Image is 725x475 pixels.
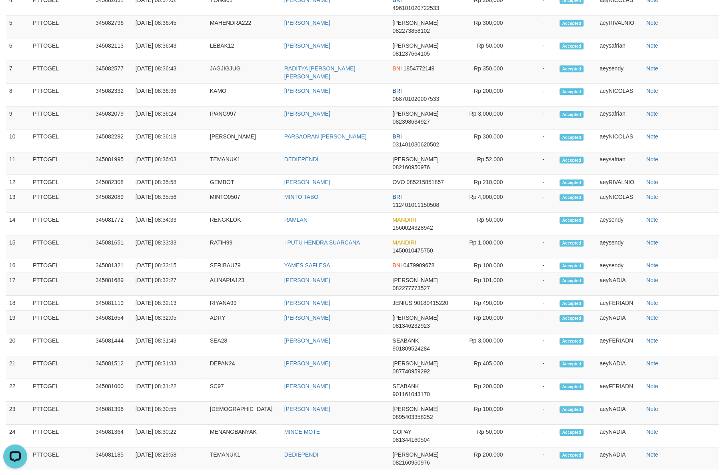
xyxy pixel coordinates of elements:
td: - [515,190,557,213]
td: aeyNADIA [597,273,643,296]
span: BNI [393,263,402,269]
td: Rp 405,000 [452,357,515,379]
td: - [515,84,557,107]
td: SEA28 [207,334,281,357]
td: - [515,425,557,448]
span: BRI [393,194,402,200]
td: Rp 3,000,000 [452,107,515,130]
a: Note [647,406,659,413]
span: [PERSON_NAME] [393,406,439,413]
td: aeyRIVALNIO [597,16,643,38]
td: 345082079 [92,107,132,130]
span: Accepted [560,180,584,186]
td: - [515,61,557,84]
span: Accepted [560,88,584,95]
td: aeyNICOLAS [597,84,643,107]
a: Note [647,65,659,72]
td: 23 [6,402,30,425]
td: 345082796 [92,16,132,38]
span: Accepted [560,194,584,201]
td: aeyRIVALNIO [597,175,643,190]
td: MINTO0507 [207,190,281,213]
span: Copy 081346232923 to clipboard [393,323,430,329]
td: 16 [6,259,30,273]
td: 345081689 [92,273,132,296]
td: ADRY [207,311,281,334]
td: - [515,130,557,152]
span: Accepted [560,20,584,27]
td: SC97 [207,379,281,402]
td: [DATE] 08:36:24 [132,107,207,130]
span: Accepted [560,66,584,72]
td: PTTOGEL [30,379,92,402]
td: 345082308 [92,175,132,190]
a: Note [647,217,659,223]
td: Rp 4,000,000 [452,190,515,213]
span: Accepted [560,429,584,436]
a: I PUTU HENDRA SUARCANA [284,240,360,246]
td: Rp 200,000 [452,311,515,334]
a: Note [647,452,659,458]
td: 14 [6,213,30,236]
a: Note [647,263,659,269]
a: Note [647,361,659,367]
button: Open LiveChat chat widget [3,3,27,27]
td: [DATE] 08:36:03 [132,152,207,175]
td: 8 [6,84,30,107]
span: Accepted [560,134,584,141]
td: SERIBAU79 [207,259,281,273]
span: GOPAY [393,429,411,435]
td: [DATE] 08:36:18 [132,130,207,152]
td: PTTOGEL [30,130,92,152]
span: BNI [393,65,402,72]
td: 11 [6,152,30,175]
td: 345081995 [92,152,132,175]
td: - [515,175,557,190]
a: [PERSON_NAME] [284,406,330,413]
td: Rp 1,000,000 [452,236,515,259]
a: RAMLAN [284,217,308,223]
td: 15 [6,236,30,259]
a: [PERSON_NAME] [284,111,330,117]
td: TEMANUK1 [207,448,281,471]
td: [DATE] 08:32:05 [132,311,207,334]
td: Rp 300,000 [452,16,515,38]
td: [DATE] 08:30:22 [132,425,207,448]
span: Copy 082277773527 to clipboard [393,285,430,292]
a: [PERSON_NAME] [284,383,330,390]
td: 9 [6,107,30,130]
td: DEPAN24 [207,357,281,379]
span: Copy 901809524284 to clipboard [393,346,430,352]
span: MANDIRI [393,240,416,246]
td: 12 [6,175,30,190]
td: 345081512 [92,357,132,379]
td: [PERSON_NAME] [207,130,281,152]
td: JAGJIGJUG [207,61,281,84]
td: Rp 200,000 [452,84,515,107]
td: [DATE] 08:33:33 [132,236,207,259]
td: PTTOGEL [30,402,92,425]
td: 345081185 [92,448,132,471]
td: aeysendy [597,61,643,84]
span: Copy 901161043170 to clipboard [393,391,430,398]
td: Rp 210,000 [452,175,515,190]
td: 345082113 [92,38,132,61]
td: 24 [6,425,30,448]
td: [DATE] 08:35:58 [132,175,207,190]
span: [PERSON_NAME] [393,156,439,163]
span: [PERSON_NAME] [393,361,439,367]
a: MINCE MOTE [284,429,320,435]
a: Note [647,300,659,307]
td: IPANG997 [207,107,281,130]
td: - [515,152,557,175]
td: Rp 100,000 [452,402,515,425]
td: aeyFERIADN [597,334,643,357]
span: Accepted [560,361,584,368]
span: Copy 087740959292 to clipboard [393,369,430,375]
td: PTTOGEL [30,38,92,61]
td: [DATE] 08:34:33 [132,213,207,236]
span: Copy 1854772149 to clipboard [403,65,435,72]
td: aeyFERIADN [597,296,643,311]
span: Copy 031401030620502 to clipboard [393,142,439,148]
span: Accepted [560,263,584,270]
